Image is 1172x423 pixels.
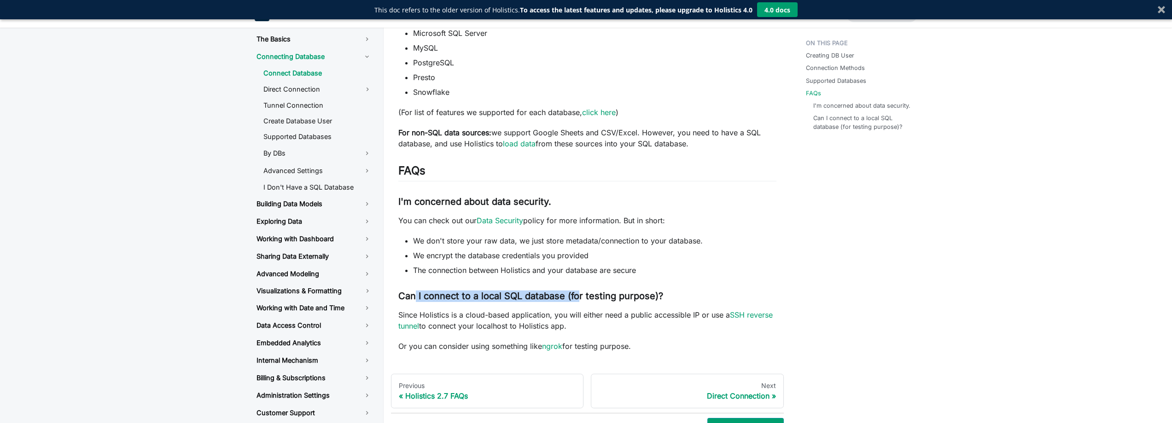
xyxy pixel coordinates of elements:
a: Create Database User [256,114,379,128]
div: Previous [399,382,576,390]
a: Internal Mechanism [249,353,379,368]
a: Supported Databases [256,130,379,144]
li: We encrypt the database credentials you provided [413,250,776,261]
a: Embedded Analytics [249,335,379,351]
li: PostgreSQL [413,57,776,68]
a: Data Security [477,216,523,225]
p: Or you can consider using something like for testing purpose. [398,341,776,352]
a: click here [582,108,616,117]
a: Administration Settings [249,388,379,403]
a: SSH reverse tunnel [398,310,773,330]
p: Since Holistics is a cloud-based application, you will either need a public accessible IP or use ... [398,309,776,331]
a: Exploring Data [249,214,379,229]
p: This doc refers to the older version of Holistics. [374,5,752,15]
nav: Docs pages [391,374,784,409]
li: The connection between Holistics and your database are secure [413,265,776,276]
div: This doc refers to the older version of Holistics.To access the latest features and updates, plea... [374,5,752,15]
a: Connecting Database [249,49,379,64]
li: We don't store your raw data, we just store metadata/connection to your database. [413,235,776,246]
a: Visualizations & Formatting [249,284,356,298]
a: I Don't Have a SQL Database [256,180,379,194]
a: Supported Databases [806,76,866,85]
div: Holistics 2.7 FAQs [399,391,576,400]
strong: For non-SQL data sources: [398,128,491,137]
a: Can I connect to a local SQL database (for testing purpose)? [813,114,912,131]
h2: FAQs [398,164,776,181]
a: ngrok [542,342,562,351]
a: By DBs [256,145,379,161]
a: I'm concerned about data security. [813,101,910,110]
li: Snowflake [413,87,776,98]
a: HolisticsHolistics Docs (3.0) [255,6,342,21]
a: Advanced Settings [256,163,379,179]
a: Connect Database [256,66,379,80]
a: FAQs [806,89,821,98]
h3: Can I connect to a local SQL database (for testing purpose)? [398,290,776,302]
div: Direct Connection [599,391,776,400]
p: You can check out our policy for more information. But in short: [398,215,776,226]
button: Toggle the collapsible sidebar category 'Direct Connection' [356,82,379,97]
li: MySQL [413,42,776,53]
button: 4.0 docs [757,2,798,17]
a: Sharing Data Externally [249,249,379,264]
p: we support Google Sheets and CSV/Excel. However, you need to have a SQL database, and use Holisti... [398,127,776,149]
li: Presto [413,72,776,83]
a: Building Data Models [249,196,379,212]
a: The Basics [249,31,379,47]
a: Billing & Subscriptions [249,370,379,386]
p: (For list of features we supported for each database, ) [398,107,776,118]
a: Creating DB User [806,51,854,60]
li: Microsoft SQL Server [413,28,776,39]
a: load data [503,139,536,148]
a: PreviousHolistics 2.7 FAQs [391,374,584,409]
a: Data Access Control [249,318,379,333]
a: NextDirect Connection [591,374,784,409]
button: Toggle the collapsible sidebar category 'Visualizations & Formatting' [356,284,379,298]
a: Connection Methods [806,64,865,72]
a: Direct Connection [256,82,356,97]
a: Tunnel Connection [256,99,379,112]
h3: I'm concerned about data security. [398,196,776,208]
a: Working with Dashboard [249,231,379,247]
a: Customer Support [249,405,379,421]
div: Next [599,382,776,390]
a: Advanced Modeling [249,266,379,282]
nav: Docs sidebar [245,28,384,423]
a: Working with Date and Time [249,300,379,316]
strong: To access the latest features and updates, please upgrade to Holistics 4.0 [520,6,752,14]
